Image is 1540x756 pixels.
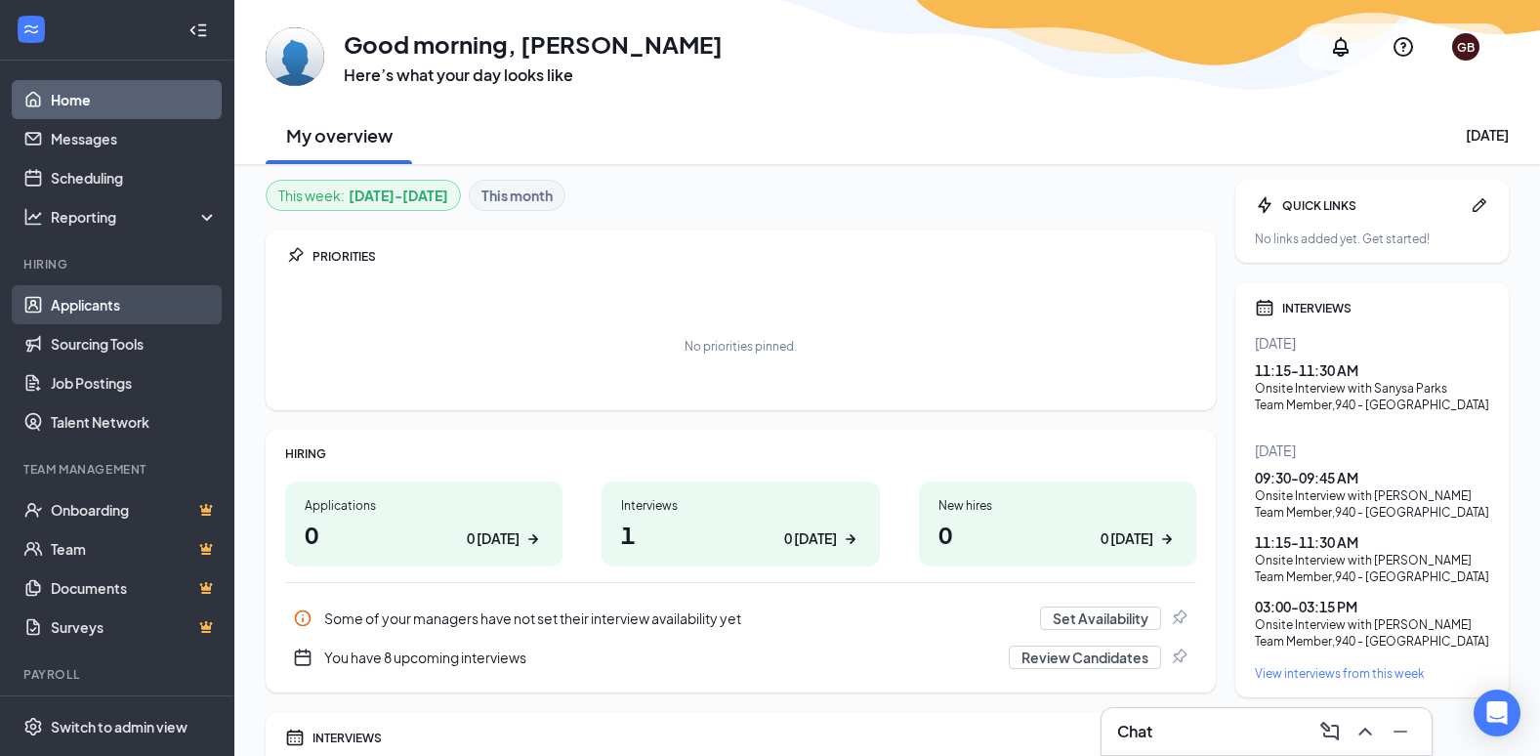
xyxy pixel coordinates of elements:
button: ComposeMessage [1314,716,1346,747]
div: 11:15 - 11:30 AM [1255,532,1489,552]
svg: QuestionInfo [1392,35,1415,59]
div: Team Member , 940 - [GEOGRAPHIC_DATA] [1255,504,1489,521]
h1: Good morning, [PERSON_NAME] [344,27,723,61]
button: Set Availability [1040,607,1161,630]
a: View interviews from this week [1255,665,1489,682]
div: New hires [938,497,1177,514]
div: You have 8 upcoming interviews [285,638,1196,677]
b: This month [481,185,553,206]
svg: CalendarNew [293,648,312,667]
div: Team Member , 940 - [GEOGRAPHIC_DATA] [1255,397,1489,413]
div: 03:00 - 03:15 PM [1255,597,1489,616]
svg: Pin [1169,609,1188,628]
b: [DATE] - [DATE] [349,185,448,206]
h3: Chat [1117,721,1152,742]
svg: Minimize [1389,720,1412,743]
a: Scheduling [51,158,218,197]
svg: Calendar [1255,298,1274,317]
button: Review Candidates [1009,646,1161,669]
a: Talent Network [51,402,218,441]
div: [DATE] [1466,125,1509,145]
div: HIRING [285,445,1196,462]
svg: Pen [1470,195,1489,215]
div: Onsite Interview with Sanysa Parks [1255,380,1489,397]
div: Team Member , 940 - [GEOGRAPHIC_DATA] [1255,568,1489,585]
div: Applications [305,497,543,514]
div: Interviews [621,497,859,514]
div: 0 [DATE] [784,528,837,549]
svg: ArrowRight [841,529,860,549]
div: INTERVIEWS [1282,300,1489,316]
a: Applicants [51,285,218,324]
svg: Calendar [285,728,305,747]
a: Sourcing Tools [51,324,218,363]
div: Hiring [23,256,214,273]
div: Some of your managers have not set their interview availability yet [324,609,1028,628]
div: PRIORITIES [312,248,1196,265]
a: Job Postings [51,363,218,402]
svg: Collapse [188,21,208,40]
div: 09:30 - 09:45 AM [1255,468,1489,487]
div: GB [1457,39,1475,56]
svg: WorkstreamLogo [21,20,41,39]
svg: Pin [1169,648,1188,667]
h1: 1 [621,518,859,551]
svg: Pin [285,246,305,266]
a: OnboardingCrown [51,490,218,529]
div: Onsite Interview with [PERSON_NAME] [1255,616,1489,633]
svg: Notifications [1329,35,1353,59]
h1: 0 [938,518,1177,551]
a: DocumentsCrown [51,568,218,608]
svg: ChevronUp [1353,720,1377,743]
svg: ComposeMessage [1318,720,1342,743]
a: TeamCrown [51,529,218,568]
div: Some of your managers have not set their interview availability yet [285,599,1196,638]
svg: ArrowRight [523,529,543,549]
div: QUICK LINKS [1282,197,1462,214]
div: Reporting [51,207,219,227]
div: INTERVIEWS [312,730,1196,746]
div: 0 [DATE] [467,528,520,549]
div: Open Intercom Messenger [1474,690,1520,736]
h3: Here’s what your day looks like [344,64,723,86]
button: ChevronUp [1350,716,1381,747]
a: SurveysCrown [51,608,218,647]
div: Onsite Interview with [PERSON_NAME] [1255,552,1489,568]
a: Interviews10 [DATE]ArrowRight [602,482,879,567]
svg: Analysis [23,207,43,227]
img: Gina Bennett [266,27,324,86]
svg: Bolt [1255,195,1274,215]
div: Payroll [23,666,214,683]
button: Minimize [1385,716,1416,747]
a: CalendarNewYou have 8 upcoming interviewsReview CandidatesPin [285,638,1196,677]
div: [DATE] [1255,333,1489,353]
a: New hires00 [DATE]ArrowRight [919,482,1196,567]
div: Onsite Interview with [PERSON_NAME] [1255,487,1489,504]
div: Team Management [23,461,214,478]
div: [DATE] [1255,441,1489,460]
a: Messages [51,119,218,158]
svg: Settings [23,717,43,736]
a: Applications00 [DATE]ArrowRight [285,482,562,567]
a: InfoSome of your managers have not set their interview availability yetSet AvailabilityPin [285,599,1196,638]
a: Home [51,80,218,119]
div: 0 [DATE] [1101,528,1153,549]
div: This week : [278,185,448,206]
div: 11:15 - 11:30 AM [1255,360,1489,380]
div: Switch to admin view [51,717,187,736]
div: Team Member , 940 - [GEOGRAPHIC_DATA] [1255,633,1489,650]
h2: My overview [286,123,393,147]
div: No links added yet. Get started! [1255,231,1489,247]
div: You have 8 upcoming interviews [324,648,997,667]
div: No priorities pinned. [685,338,797,355]
svg: Info [293,609,312,628]
svg: ArrowRight [1157,529,1177,549]
h1: 0 [305,518,543,551]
